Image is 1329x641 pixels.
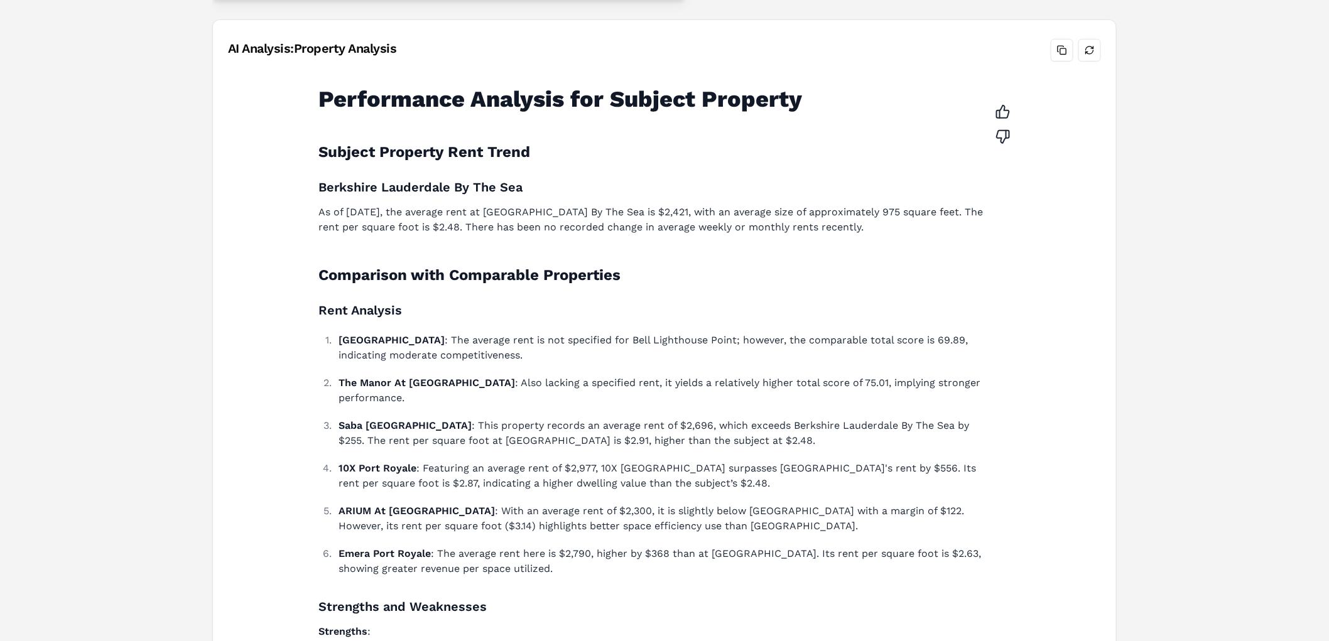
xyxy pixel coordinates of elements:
[339,504,995,534] p: : With an average rent of $2,300, it is slightly below [GEOGRAPHIC_DATA] with a margin of $122. H...
[318,300,995,320] h3: Rent Analysis
[339,418,995,448] p: : This property records an average rent of $2,696, which exceeds Berkshire Lauderdale By The Sea ...
[1051,39,1073,62] button: Copy analysis
[339,377,515,389] strong: The Manor At [GEOGRAPHIC_DATA]
[339,546,995,576] p: : The average rent here is $2,790, higher by $368 than at [GEOGRAPHIC_DATA]. Its rent per square ...
[318,624,995,639] p: :
[318,205,995,235] p: As of [DATE], the average rent at [GEOGRAPHIC_DATA] By The Sea is $2,421, with an average size of...
[339,547,431,559] strong: Emera Port Royale
[318,87,995,112] h1: Performance Analysis for Subject Property
[1078,39,1101,62] button: Refresh analysis
[318,625,367,637] strong: Strengths
[318,596,995,617] h3: Strengths and Weaknesses
[228,40,397,57] div: AI Analysis: Property Analysis
[318,177,995,197] h3: Berkshire Lauderdale By The Sea
[339,505,495,517] strong: ARIUM At [GEOGRAPHIC_DATA]
[339,419,472,431] strong: Saba [GEOGRAPHIC_DATA]
[339,461,995,491] p: : Featuring an average rent of $2,977, 10X [GEOGRAPHIC_DATA] surpasses [GEOGRAPHIC_DATA]'s rent b...
[339,462,416,474] strong: 10X Port Royale
[339,334,445,346] strong: [GEOGRAPHIC_DATA]
[318,142,995,162] h2: Subject Property Rent Trend
[339,375,995,406] p: : Also lacking a specified rent, it yields a relatively higher total score of 75.01, implying str...
[318,265,995,285] h2: Comparison with Comparable Properties
[339,333,995,363] p: : The average rent is not specified for Bell Lighthouse Point; however, the comparable total scor...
